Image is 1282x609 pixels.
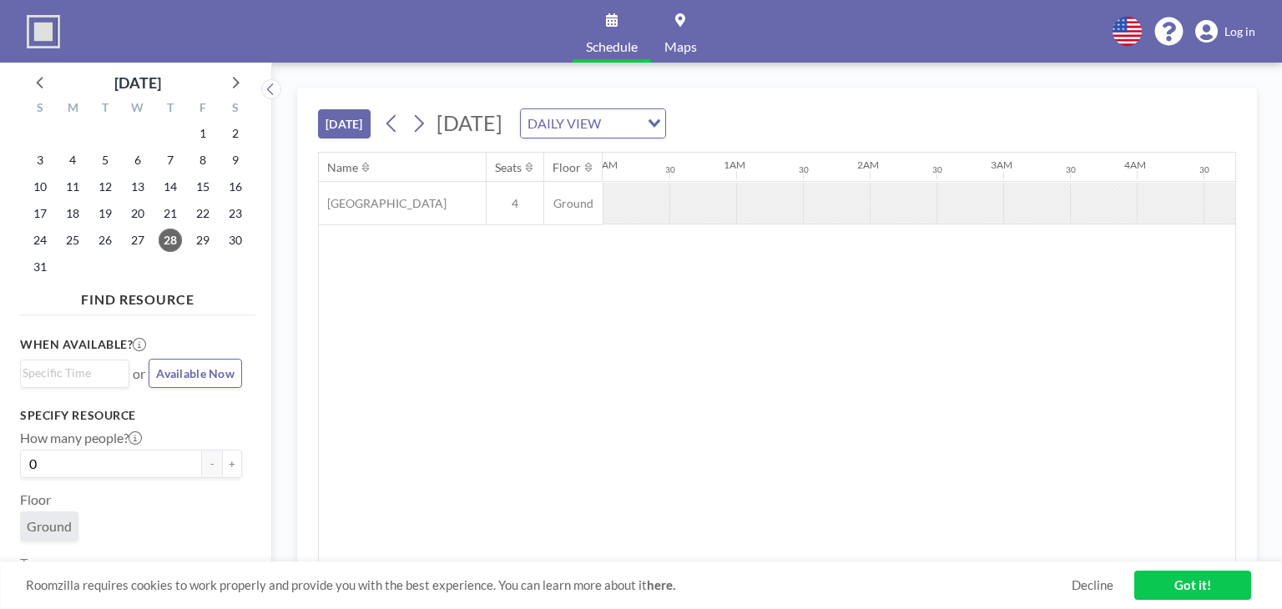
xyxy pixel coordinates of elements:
[159,202,182,225] span: Thursday, August 21, 2025
[20,555,48,571] label: Type
[647,577,675,592] a: here.
[224,122,247,145] span: Saturday, August 2, 2025
[553,160,581,175] div: Floor
[133,365,145,382] span: or
[61,148,84,172] span: Monday, August 4, 2025
[799,164,809,175] div: 30
[991,159,1012,171] div: 3AM
[521,109,665,138] div: Search for option
[28,148,52,172] span: Sunday, August 3, 2025
[437,110,502,135] span: [DATE]
[23,364,119,382] input: Search for option
[191,202,215,225] span: Friday, August 22, 2025
[20,430,142,446] label: How many people?
[327,160,358,175] div: Name
[21,360,129,385] div: Search for option
[159,175,182,199] span: Thursday, August 14, 2025
[224,175,247,199] span: Saturday, August 16, 2025
[156,366,235,380] span: Available Now
[93,175,117,199] span: Tuesday, August 12, 2025
[664,40,697,53] span: Maps
[159,229,182,252] span: Thursday, August 28, 2025
[57,98,89,120] div: M
[1066,164,1076,175] div: 30
[932,164,942,175] div: 30
[318,109,371,138] button: [DATE]
[61,175,84,199] span: Monday, August 11, 2025
[28,229,52,252] span: Sunday, August 24, 2025
[89,98,122,120] div: T
[590,159,618,171] div: 12AM
[159,148,182,172] span: Thursday, August 7, 2025
[61,229,84,252] span: Monday, August 25, 2025
[222,450,242,478] button: +
[191,229,215,252] span: Friday, August 29, 2025
[93,202,117,225] span: Tuesday, August 19, 2025
[724,159,745,171] div: 1AM
[20,491,51,508] label: Floor
[93,229,117,252] span: Tuesday, August 26, 2025
[219,98,251,120] div: S
[665,164,675,175] div: 30
[586,40,638,53] span: Schedule
[126,175,149,199] span: Wednesday, August 13, 2025
[149,359,242,388] button: Available Now
[606,113,638,134] input: Search for option
[191,122,215,145] span: Friday, August 1, 2025
[319,196,447,211] span: [GEOGRAPHIC_DATA]
[544,196,603,211] span: Ground
[191,148,215,172] span: Friday, August 8, 2025
[186,98,219,120] div: F
[114,71,161,94] div: [DATE]
[495,160,522,175] div: Seats
[857,159,879,171] div: 2AM
[191,175,215,199] span: Friday, August 15, 2025
[28,175,52,199] span: Sunday, August 10, 2025
[224,202,247,225] span: Saturday, August 23, 2025
[20,408,242,423] h3: Specify resource
[487,196,543,211] span: 4
[126,229,149,252] span: Wednesday, August 27, 2025
[1124,159,1146,171] div: 4AM
[154,98,186,120] div: T
[1199,164,1209,175] div: 30
[28,202,52,225] span: Sunday, August 17, 2025
[1072,577,1113,593] a: Decline
[126,148,149,172] span: Wednesday, August 6, 2025
[1134,571,1251,600] a: Got it!
[20,284,255,308] h4: FIND RESOURCE
[1195,20,1255,43] a: Log in
[28,255,52,279] span: Sunday, August 31, 2025
[24,98,57,120] div: S
[1224,24,1255,39] span: Log in
[122,98,154,120] div: W
[27,518,72,535] span: Ground
[93,148,117,172] span: Tuesday, August 5, 2025
[202,450,222,478] button: -
[224,148,247,172] span: Saturday, August 9, 2025
[26,577,1072,593] span: Roomzilla requires cookies to work properly and provide you with the best experience. You can lea...
[27,15,60,48] img: organization-logo
[126,202,149,225] span: Wednesday, August 20, 2025
[524,113,604,134] span: DAILY VIEW
[224,229,247,252] span: Saturday, August 30, 2025
[61,202,84,225] span: Monday, August 18, 2025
